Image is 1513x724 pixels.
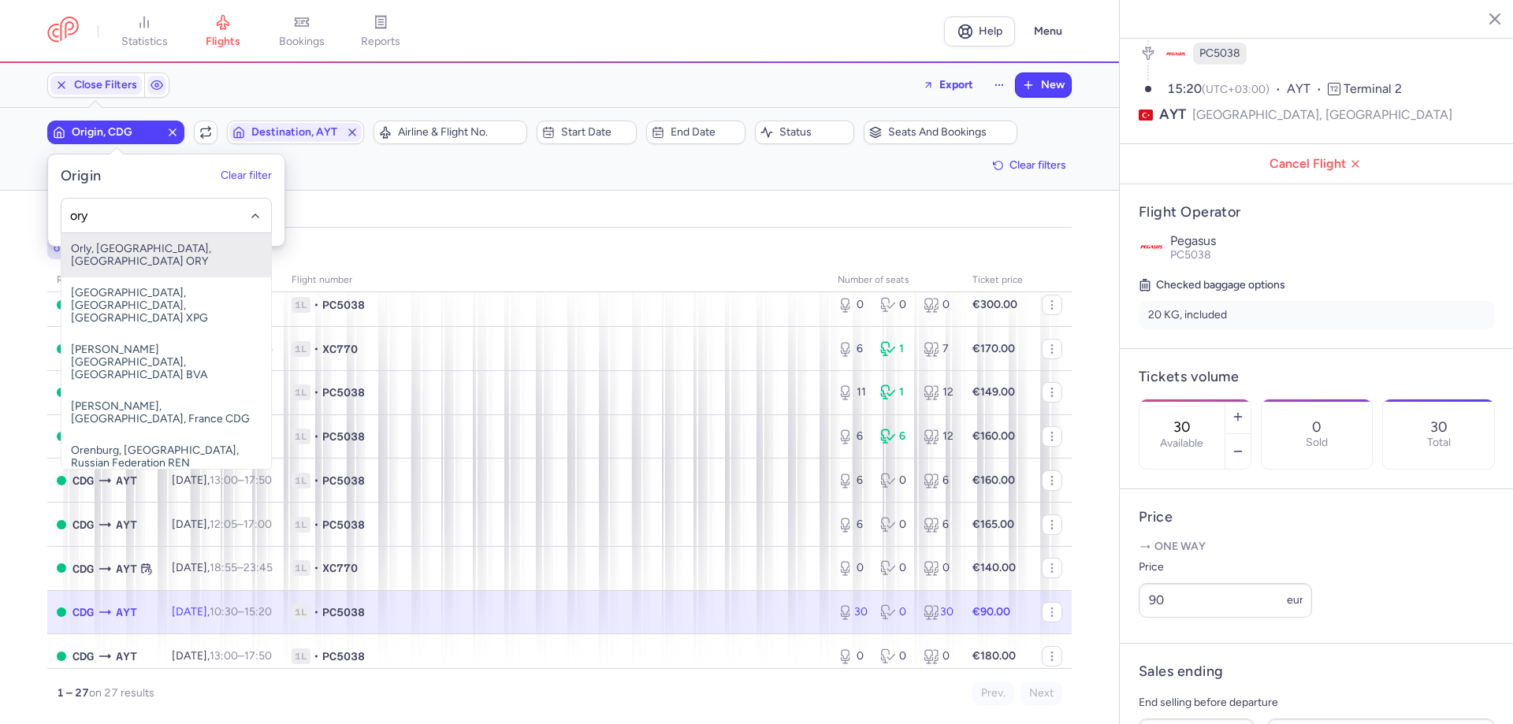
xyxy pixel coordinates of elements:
a: Help [944,17,1015,46]
button: Origin, CDG [47,121,184,144]
span: Clear filters [1009,159,1066,171]
p: One way [1139,539,1495,555]
span: New [1041,79,1065,91]
span: 1L [292,648,310,664]
button: Clear filters [987,154,1072,177]
span: [DATE], [172,473,272,487]
span: 1L [292,297,310,313]
div: 6 [924,473,954,488]
figure: PC airline logo [1165,43,1187,65]
span: XC770 [322,341,358,357]
span: Export [939,79,973,91]
th: Flight number [282,269,828,292]
span: PC5038 [1199,46,1240,61]
span: End date [671,126,740,139]
div: 0 [838,297,868,313]
span: Destination, AYT [251,126,340,139]
button: Prev. [972,681,1014,705]
div: 0 [880,517,910,533]
div: 12 [924,384,954,400]
span: • [314,604,319,620]
strong: €180.00 [972,649,1016,663]
strong: €90.00 [972,605,1010,618]
input: -searchbox [70,207,263,225]
span: • [314,648,319,664]
strong: €160.00 [972,429,1015,443]
time: 13:00 [210,649,238,663]
img: Pegasus logo [1139,234,1164,259]
time: 15:20 [1167,81,1202,96]
a: bookings [262,14,341,49]
p: Sold [1306,436,1328,449]
span: 1L [292,429,310,444]
time: 17:50 [244,473,272,487]
span: CDG [72,648,94,665]
span: PC5038 [322,429,365,444]
p: Pegasus [1170,234,1495,248]
a: statistics [105,14,184,49]
span: • [314,429,319,444]
span: • [314,560,319,576]
span: Status [779,126,849,139]
span: Airline & Flight No. [398,126,522,139]
div: 6 [924,517,954,533]
span: reports [361,35,400,49]
h5: Origin [61,167,102,185]
button: Clear filter [221,170,272,183]
span: – [210,561,273,574]
span: [DATE], [172,518,272,531]
span: – [210,473,272,487]
div: 0 [924,648,954,664]
label: Price [1139,558,1312,577]
span: statistics [121,35,168,49]
span: – [210,649,272,663]
span: Help [979,25,1002,37]
span: 1L [292,384,310,400]
button: Airline & Flight No. [374,121,527,144]
div: 7 [924,341,954,357]
p: 30 [1430,419,1448,435]
div: 30 [838,604,868,620]
span: AYT [1287,80,1328,98]
time: 10:30 [210,605,238,618]
span: AYT [116,472,137,489]
strong: €140.00 [972,561,1016,574]
h4: Price [1139,508,1495,526]
strong: €170.00 [972,342,1015,355]
div: 6 [838,341,868,357]
span: 1L [292,473,310,488]
button: Next [1020,681,1062,705]
span: PC5038 [1170,248,1211,262]
h4: Flight Operator [1139,203,1495,221]
span: • [314,384,319,400]
a: reports [341,14,420,49]
h4: Sales ending [1139,663,1223,681]
strong: €160.00 [972,473,1015,487]
span: PC5038 [322,517,365,533]
div: 0 [880,604,910,620]
button: End date [646,121,745,144]
span: AYT [116,560,137,577]
time: 12:05 [210,518,237,531]
button: Seats and bookings [864,121,1017,144]
span: PC5038 [322,604,365,620]
div: 12 [924,429,954,444]
input: --- [1139,583,1312,618]
p: Total [1427,436,1451,449]
span: PC5038 [322,648,365,664]
span: Terminal 2 [1344,81,1402,96]
li: 20 KG, included [1139,301,1495,329]
span: PC5038 [322,473,365,488]
button: Start date [537,121,636,144]
span: [DATE], [172,605,272,618]
span: Seats and bookings [888,126,1012,139]
div: 1 [880,384,910,400]
span: – [210,605,272,618]
span: • [314,517,319,533]
button: New [1016,73,1071,97]
div: 6 [880,429,910,444]
span: on 27 results [89,686,154,700]
button: Export [913,72,983,98]
h4: Tickets volume [1139,368,1495,386]
span: flights [206,35,240,49]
